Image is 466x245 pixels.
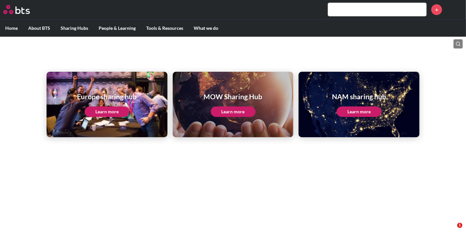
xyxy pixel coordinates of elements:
a: Learn more [211,106,256,117]
a: Learn more [85,106,129,117]
label: What we do [188,20,223,37]
a: Profile [447,2,463,17]
label: Tools & Resources [141,20,188,37]
img: Lisa Daley [447,2,463,17]
span: 1 [457,223,462,228]
a: Go home [3,5,42,14]
h1: NAM sharing hub [332,92,386,101]
iframe: Intercom live chat [444,223,459,238]
label: Sharing Hubs [55,20,93,37]
img: BTS Logo [3,5,30,14]
a: + [431,4,442,15]
a: Learn more [337,106,381,117]
h1: Europe sharing hub [77,92,137,101]
h1: MOW Sharing Hub [204,92,262,101]
label: About BTS [23,20,55,37]
label: People & Learning [93,20,141,37]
